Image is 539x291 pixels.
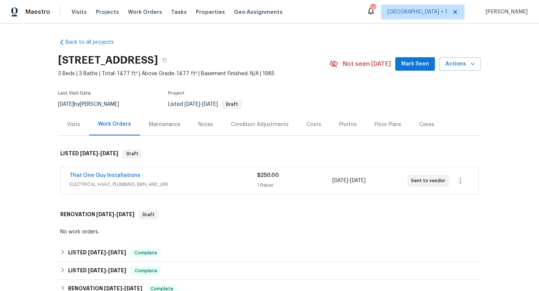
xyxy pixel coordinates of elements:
[104,286,142,291] span: -
[58,102,74,107] span: [DATE]
[411,177,448,184] span: Sent to vendor
[98,120,131,128] div: Work Orders
[445,59,475,69] span: Actions
[370,4,375,12] div: 17
[158,53,171,67] button: Copy Address
[234,8,283,16] span: Geo Assignments
[223,102,241,107] span: Draft
[60,149,118,158] h6: LISTED
[140,211,158,218] span: Draft
[58,100,128,109] div: by [PERSON_NAME]
[343,60,391,68] span: Not seen [DATE]
[128,8,162,16] span: Work Orders
[88,250,126,255] span: -
[401,59,429,69] span: Mark Seen
[58,39,130,46] a: Back to all projects
[58,142,481,166] div: LISTED [DATE]-[DATE]Draft
[108,250,126,255] span: [DATE]
[58,70,329,77] span: 3 Beds | 3 Baths | Total: 1477 ft² | Above Grade: 1477 ft² | Basement Finished: N/A | 1985
[124,286,142,291] span: [DATE]
[387,8,447,16] span: [GEOGRAPHIC_DATA] + 1
[482,8,528,16] span: [PERSON_NAME]
[185,102,200,107] span: [DATE]
[307,121,321,128] div: Costs
[96,8,119,16] span: Projects
[67,121,80,128] div: Visits
[185,102,218,107] span: -
[58,91,91,95] span: Last Visit Date
[419,121,434,128] div: Cases
[88,268,126,273] span: -
[339,121,357,128] div: Photos
[257,173,279,178] span: $250.00
[25,8,50,16] span: Maestro
[88,250,106,255] span: [DATE]
[60,210,134,219] h6: RENOVATION
[198,121,213,128] div: Notes
[70,181,257,188] span: ELECTRICAL, HVAC, PLUMBING, BRN_AND_LRR
[116,212,134,217] span: [DATE]
[131,267,160,275] span: Complete
[80,151,98,156] span: [DATE]
[168,102,242,107] span: Listed
[439,57,481,71] button: Actions
[149,121,180,128] div: Maintenance
[68,248,126,257] h6: LISTED
[96,212,114,217] span: [DATE]
[58,203,481,227] div: RENOVATION [DATE]-[DATE]Draft
[171,9,187,15] span: Tasks
[58,244,481,262] div: LISTED [DATE]-[DATE]Complete
[202,102,218,107] span: [DATE]
[60,228,479,236] div: No work orders.
[68,266,126,275] h6: LISTED
[96,212,134,217] span: -
[100,151,118,156] span: [DATE]
[131,249,160,257] span: Complete
[231,121,289,128] div: Condition Adjustments
[70,173,140,178] a: That One Guy Installations
[71,8,87,16] span: Visits
[88,268,106,273] span: [DATE]
[395,57,435,71] button: Mark Seen
[350,178,366,183] span: [DATE]
[196,8,225,16] span: Properties
[257,181,332,189] div: 1 Repair
[80,151,118,156] span: -
[332,178,348,183] span: [DATE]
[375,121,401,128] div: Floor Plans
[104,286,122,291] span: [DATE]
[332,177,366,184] span: -
[168,91,185,95] span: Project
[108,268,126,273] span: [DATE]
[124,150,141,157] span: Draft
[58,56,158,64] h2: [STREET_ADDRESS]
[58,262,481,280] div: LISTED [DATE]-[DATE]Complete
